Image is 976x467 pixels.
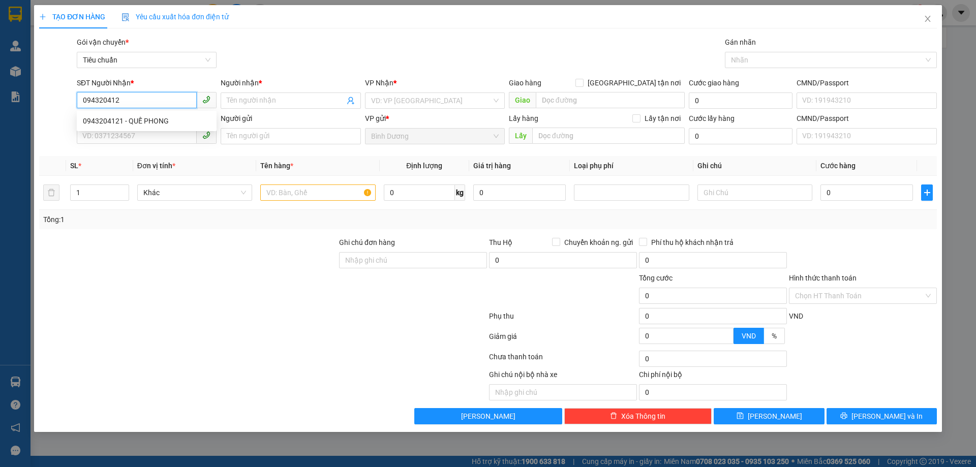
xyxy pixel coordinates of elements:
[56,29,125,56] span: BD1110250007 -
[221,77,360,88] div: Người nhận
[66,48,125,56] span: 15:07:39 [DATE]
[21,63,129,118] strong: Nhận:
[39,13,105,21] span: TẠO ĐƠN HÀNG
[789,312,803,320] span: VND
[921,184,932,201] button: plus
[737,412,744,420] span: save
[689,79,739,87] label: Cước giao hàng
[77,113,217,129] div: 0943204121 - QUẾ PHONG
[924,15,932,23] span: close
[143,185,246,200] span: Khác
[339,252,487,268] input: Ghi chú đơn hàng
[75,6,127,16] span: Bình Dương
[689,114,735,122] label: Cước lấy hàng
[714,408,824,424] button: save[PERSON_NAME]
[77,38,129,46] span: Gói vận chuyển
[820,162,856,170] span: Cước hàng
[83,52,210,68] span: Tiêu chuẩn
[725,38,756,46] label: Gán nhãn
[43,214,377,225] div: Tổng: 1
[647,237,738,248] span: Phí thu hộ khách nhận trả
[365,113,505,124] div: VP gửi
[137,162,175,170] span: Đơn vị tính
[621,411,665,422] span: Xóa Thông tin
[509,114,538,122] span: Lấy hàng
[509,79,541,87] span: Giao hàng
[564,408,712,424] button: deleteXóa Thông tin
[473,184,566,201] input: 0
[584,77,685,88] span: [GEOGRAPHIC_DATA] tận nơi
[43,184,59,201] button: delete
[913,5,942,34] button: Close
[693,156,816,176] th: Ghi chú
[77,77,217,88] div: SĐT Người Nhận
[851,411,923,422] span: [PERSON_NAME] và In
[406,162,442,170] span: Định lượng
[56,6,127,16] span: Gửi:
[260,184,375,201] input: VD: Bàn, Ghế
[489,238,512,246] span: Thu Hộ
[365,79,393,87] span: VP Nhận
[922,189,932,197] span: plus
[536,92,685,108] input: Dọc đường
[56,19,141,27] span: A Cường - 0934275858
[697,184,812,201] input: Ghi Chú
[455,184,465,201] span: kg
[70,162,78,170] span: SL
[570,156,693,176] th: Loại phụ phí
[827,408,937,424] button: printer[PERSON_NAME] và In
[689,92,792,109] input: Cước giao hàng
[840,412,847,420] span: printer
[509,92,536,108] span: Giao
[560,237,637,248] span: Chuyển khoản ng. gửi
[371,129,499,144] span: Bình Dương
[121,13,130,21] img: icon
[260,162,293,170] span: Tên hàng
[797,77,936,88] div: CMND/Passport
[488,310,638,328] div: Phụ thu
[202,131,210,139] span: phone
[347,97,355,105] span: user-add
[789,274,857,282] label: Hình thức thanh toán
[202,96,210,104] span: phone
[473,162,511,170] span: Giá trị hàng
[639,274,673,282] span: Tổng cước
[509,128,532,144] span: Lấy
[532,128,685,144] input: Dọc đường
[748,411,802,422] span: [PERSON_NAME]
[221,113,360,124] div: Người gửi
[121,13,229,21] span: Yêu cầu xuất hóa đơn điện tử
[488,351,638,369] div: Chưa thanh toán
[639,369,787,384] div: Chi phí nội bộ
[610,412,617,420] span: delete
[742,332,756,340] span: VND
[489,384,637,400] input: Nhập ghi chú
[797,113,936,124] div: CMND/Passport
[488,331,638,349] div: Giảm giá
[489,369,637,384] div: Ghi chú nội bộ nhà xe
[414,408,562,424] button: [PERSON_NAME]
[83,115,210,127] div: 0943204121 - QUẾ PHONG
[640,113,685,124] span: Lấy tận nơi
[56,39,125,56] span: duykha.tienoanh - In:
[689,128,792,144] input: Cước lấy hàng
[39,13,46,20] span: plus
[461,411,515,422] span: [PERSON_NAME]
[772,332,777,340] span: %
[339,238,395,246] label: Ghi chú đơn hàng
